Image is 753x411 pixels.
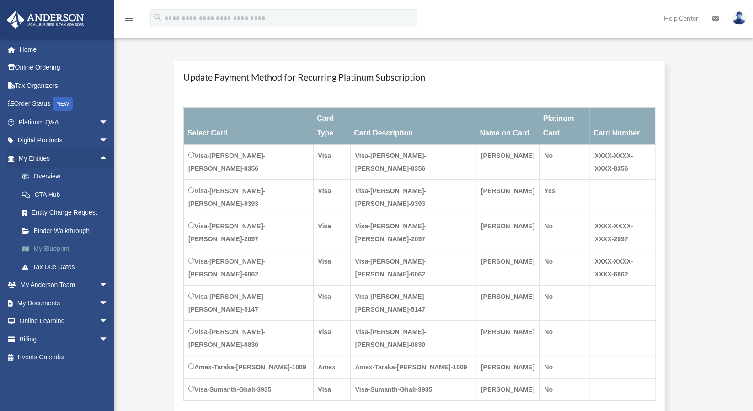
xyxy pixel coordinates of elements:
[590,215,655,250] td: XXXX-XXXX-XXXX-2097
[350,250,476,286] td: Visa-[PERSON_NAME]-[PERSON_NAME]-6062
[313,180,350,215] td: Visa
[313,215,350,250] td: Visa
[476,250,539,286] td: [PERSON_NAME]
[350,286,476,321] td: Visa-[PERSON_NAME]-[PERSON_NAME]-5147
[476,356,539,379] td: [PERSON_NAME]
[476,286,539,321] td: [PERSON_NAME]
[184,321,314,356] td: Visa-[PERSON_NAME]-[PERSON_NAME]-0830
[476,379,539,401] td: [PERSON_NAME]
[53,97,73,111] div: NEW
[476,108,539,145] th: Name on Card
[476,180,539,215] td: [PERSON_NAME]
[6,131,122,150] a: Digital Productsarrow_drop_down
[13,240,122,258] a: My Blueprint
[590,250,655,286] td: XXXX-XXXX-XXXX-6062
[13,168,122,186] a: Overview
[99,294,117,313] span: arrow_drop_down
[6,348,122,367] a: Events Calendar
[184,356,314,379] td: Amex-Taraka-[PERSON_NAME]-1009
[13,204,122,222] a: Entity Change Request
[184,215,314,250] td: Visa-[PERSON_NAME]-[PERSON_NAME]-2097
[539,108,590,145] th: Platinum Card
[539,379,590,401] td: No
[184,180,314,215] td: Visa-[PERSON_NAME]-[PERSON_NAME]-9393
[99,276,117,295] span: arrow_drop_down
[6,76,122,95] a: Tax Organizers
[476,145,539,180] td: [PERSON_NAME]
[6,95,122,114] a: Order StatusNEW
[350,215,476,250] td: Visa-[PERSON_NAME]-[PERSON_NAME]-2097
[99,113,117,132] span: arrow_drop_down
[153,12,163,22] i: search
[350,379,476,401] td: Visa-Sumanth-Ghali-3935
[4,11,87,29] img: Anderson Advisors Platinum Portal
[539,286,590,321] td: No
[6,149,122,168] a: My Entitiesarrow_drop_up
[539,250,590,286] td: No
[313,379,350,401] td: Visa
[313,286,350,321] td: Visa
[590,108,655,145] th: Card Number
[6,330,122,348] a: Billingarrow_drop_down
[313,250,350,286] td: Visa
[184,379,314,401] td: Visa-Sumanth-Ghali-3935
[6,40,122,59] a: Home
[313,356,350,379] td: Amex
[99,149,117,168] span: arrow_drop_up
[13,222,122,240] a: Binder Walkthrough
[184,250,314,286] td: Visa-[PERSON_NAME]-[PERSON_NAME]-6062
[184,286,314,321] td: Visa-[PERSON_NAME]-[PERSON_NAME]-5147
[732,11,746,25] img: User Pic
[6,113,122,131] a: Platinum Q&Aarrow_drop_down
[183,70,656,83] h4: Update Payment Method for Recurring Platinum Subscription
[184,108,314,145] th: Select Card
[123,16,134,24] a: menu
[313,108,350,145] th: Card Type
[123,13,134,24] i: menu
[539,356,590,379] td: No
[539,215,590,250] td: No
[99,330,117,349] span: arrow_drop_down
[13,258,122,276] a: Tax Due Dates
[6,276,122,294] a: My Anderson Teamarrow_drop_down
[6,312,122,330] a: Online Learningarrow_drop_down
[313,321,350,356] td: Visa
[13,185,122,204] a: CTA Hub
[539,321,590,356] td: No
[350,180,476,215] td: Visa-[PERSON_NAME]-[PERSON_NAME]-9393
[350,108,476,145] th: Card Description
[476,321,539,356] td: [PERSON_NAME]
[6,294,122,312] a: My Documentsarrow_drop_down
[350,356,476,379] td: Amex-Taraka-[PERSON_NAME]-1009
[6,59,122,77] a: Online Ordering
[539,180,590,215] td: Yes
[99,312,117,331] span: arrow_drop_down
[476,215,539,250] td: [PERSON_NAME]
[184,145,314,180] td: Visa-[PERSON_NAME]-[PERSON_NAME]-8356
[350,145,476,180] td: Visa-[PERSON_NAME]-[PERSON_NAME]-8356
[350,321,476,356] td: Visa-[PERSON_NAME]-[PERSON_NAME]-0830
[313,145,350,180] td: Visa
[590,145,655,180] td: XXXX-XXXX-XXXX-8356
[99,131,117,150] span: arrow_drop_down
[539,145,590,180] td: No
